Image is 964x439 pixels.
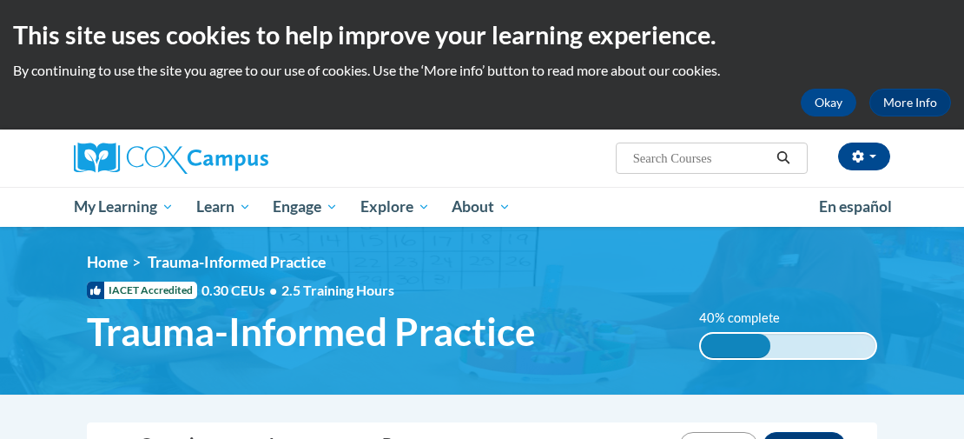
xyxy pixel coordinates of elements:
span: Explore [360,196,430,217]
a: Cox Campus [74,143,328,174]
span: 2.5 Training Hours [281,282,394,298]
p: By continuing to use the site you agree to our use of cookies. Use the ‘More info’ button to read... [13,61,951,80]
span: About [452,196,511,217]
div: 40% complete [701,334,770,358]
span: Trauma-Informed Practice [148,253,326,271]
input: Search Courses [631,148,770,169]
a: Engage [261,187,349,227]
img: Cox Campus [74,143,268,174]
a: About [441,187,523,227]
span: Trauma-Informed Practice [87,309,536,355]
label: 40% complete [699,309,799,328]
button: Account Settings [838,143,890,170]
span: Engage [273,196,338,217]
span: En español [819,197,892,216]
span: My Learning [74,196,174,217]
a: Explore [349,187,441,227]
span: • [269,282,277,298]
button: Okay [801,89,856,116]
span: Learn [196,196,251,217]
span: IACET Accredited [87,282,197,299]
a: Home [87,253,128,271]
a: My Learning [63,187,185,227]
a: En español [808,189,903,225]
button: Search [770,148,796,169]
div: Main menu [61,187,903,227]
h2: This site uses cookies to help improve your learning experience. [13,17,951,52]
a: Learn [185,187,262,227]
a: More Info [869,89,951,116]
span: 0.30 CEUs [201,281,281,300]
